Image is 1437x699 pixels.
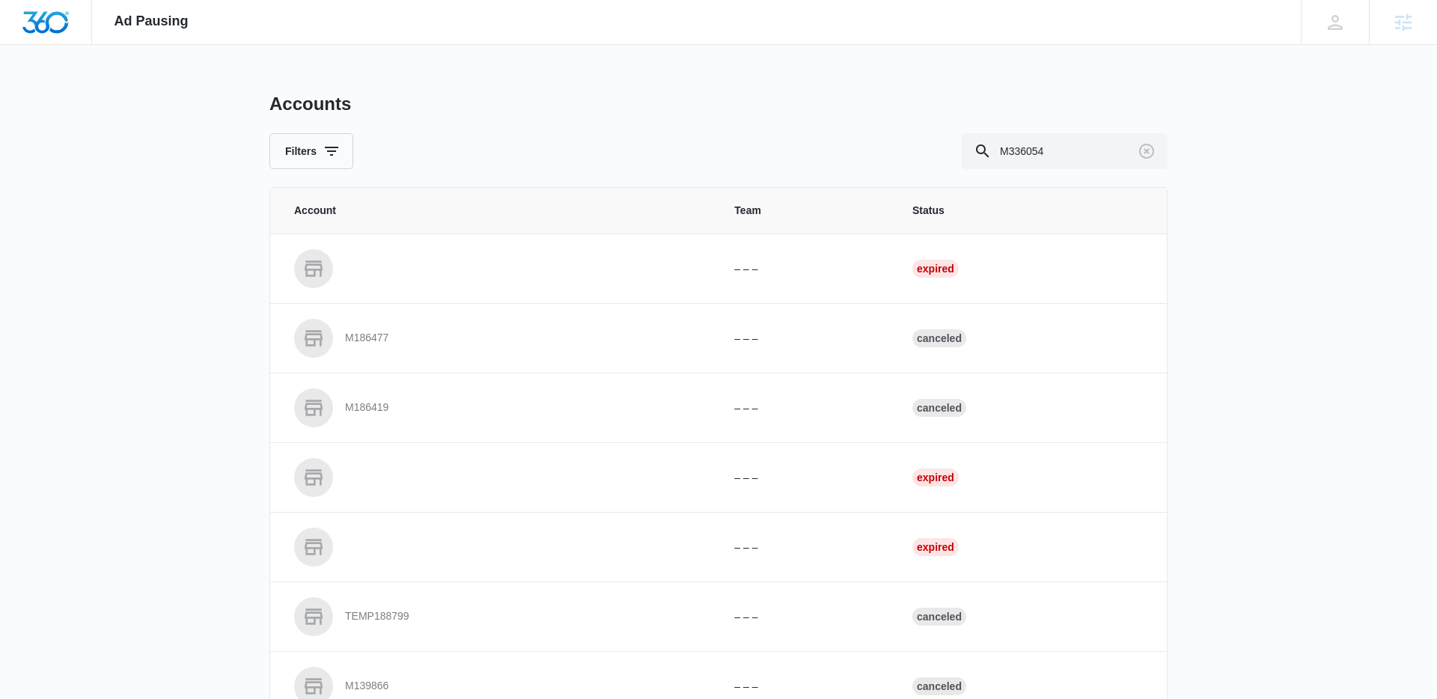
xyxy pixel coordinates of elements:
h1: Accounts [269,93,351,115]
p: – – – [734,470,876,486]
p: M186419 [345,400,388,415]
span: Account [294,203,698,219]
div: Canceled [912,677,966,695]
p: – – – [734,400,876,416]
p: – – – [734,540,876,555]
input: Search By Account Number [962,133,1168,169]
button: Filters [269,133,353,169]
a: TEMP188799 [294,597,698,636]
span: Status [912,203,1143,219]
span: Team [734,203,876,219]
p: M186477 [345,331,388,346]
div: Expired [912,538,959,556]
div: Expired [912,468,959,486]
p: – – – [734,331,876,347]
span: Ad Pausing [115,13,189,29]
a: M186477 [294,319,698,358]
p: – – – [734,261,876,277]
button: Clear [1135,139,1159,163]
p: – – – [734,679,876,695]
a: M186419 [294,388,698,427]
p: – – – [734,609,876,625]
div: Canceled [912,399,966,417]
div: Canceled [912,329,966,347]
div: Expired [912,260,959,278]
p: TEMP188799 [345,609,409,624]
div: Canceled [912,608,966,626]
p: M139866 [345,679,388,694]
